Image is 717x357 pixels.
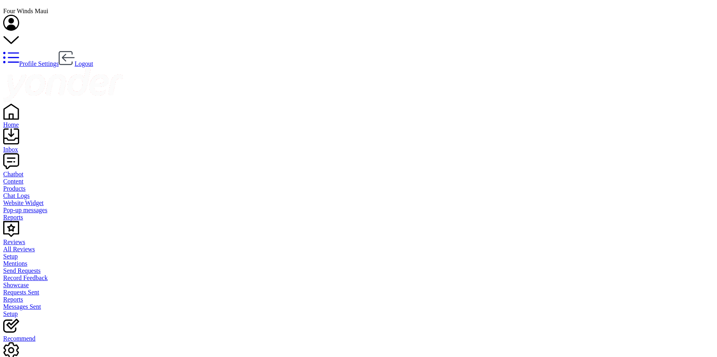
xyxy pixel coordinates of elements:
[3,282,714,289] a: Showcase
[3,328,714,342] a: Recommend
[3,60,59,67] a: Profile Settings
[3,67,123,102] img: yonder-white-logo.png
[3,199,714,207] a: Website Widget
[3,253,714,260] a: Setup
[3,239,714,246] div: Reviews
[3,164,714,178] a: Chatbot
[3,274,714,282] a: Record Feedback
[3,207,714,214] a: Pop-up messages
[3,139,714,153] a: Inbox
[3,121,714,128] div: Home
[3,310,714,318] a: Setup
[3,303,714,310] a: Messages Sent
[3,185,714,192] a: Products
[3,260,714,267] a: Mentions
[3,246,714,253] a: All Reviews
[3,231,714,246] a: Reviews
[3,114,714,128] a: Home
[3,335,714,342] div: Recommend
[3,296,714,303] a: Reports
[3,8,714,15] div: Four Winds Maui
[3,289,714,296] a: Requests Sent
[3,267,714,274] a: Send Requests
[3,214,714,221] a: Reports
[3,146,714,153] div: Inbox
[59,60,93,67] a: Logout
[3,192,714,199] a: Chat Logs
[3,171,714,178] div: Chatbot
[3,178,714,185] a: Content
